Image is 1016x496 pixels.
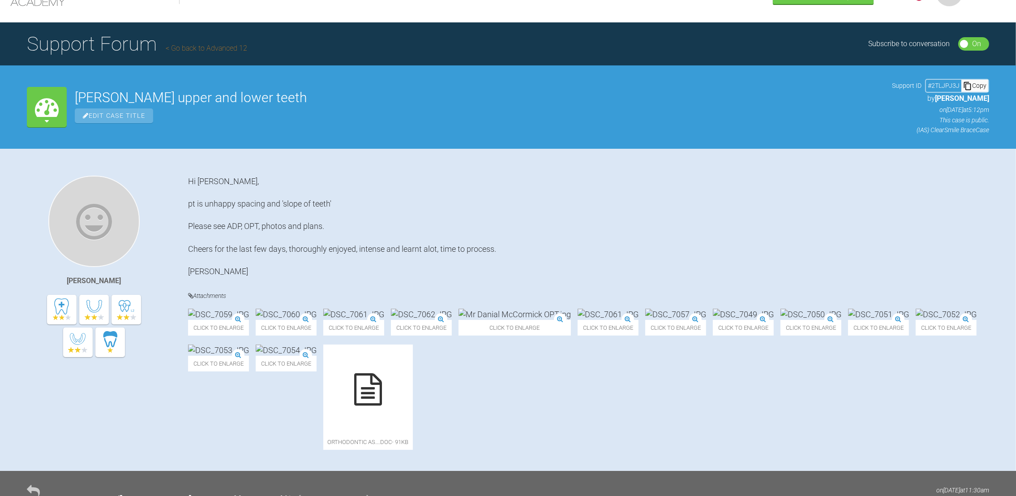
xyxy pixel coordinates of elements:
[713,309,774,320] img: DSC_7049.JPG
[391,320,452,336] span: Click to enlarge
[892,125,989,135] p: (IAS) ClearSmile Brace Case
[848,320,909,336] span: Click to enlarge
[323,309,384,320] img: DSC_7061.JPG
[645,320,706,336] span: Click to enlarge
[645,309,706,320] img: DSC_7057.JPG
[188,356,249,371] span: Click to enlarge
[188,345,249,356] img: DSC_7053.JPG
[188,176,989,277] div: Hi [PERSON_NAME], pt is unhappy spacing and 'slope of teeth' Please see ADP, OPT, photos and plan...
[27,28,247,60] h1: Support Forum
[917,485,989,495] p: on [DATE] at 11:30am
[892,105,989,115] p: on [DATE] at 5:12pm
[780,320,841,336] span: Click to enlarge
[869,38,950,50] div: Subscribe to conversation
[916,320,977,336] span: Click to enlarge
[926,81,961,91] div: # 2TLJPJ3J
[323,434,413,450] span: orthodontic As….doc - 91KB
[972,38,981,50] div: On
[323,320,384,336] span: Click to enlarge
[780,309,841,320] img: DSC_7050.JPG
[916,309,977,320] img: DSC_7052.JPG
[578,320,639,336] span: Click to enlarge
[256,345,317,356] img: DSC_7054.JPG
[892,93,989,104] p: by
[166,44,247,52] a: Go back to Advanced 12
[713,320,774,336] span: Click to enlarge
[892,81,922,91] span: Support ID
[48,176,140,267] img: Neil Fearns
[578,309,639,320] img: DSC_7061.JPG
[256,356,317,371] span: Click to enlarge
[256,320,317,336] span: Click to enlarge
[961,80,988,91] div: Copy
[848,309,909,320] img: DSC_7051.JPG
[459,309,571,320] img: Mr Danial McCormick OPT.jpg
[188,290,989,302] h4: Attachments
[459,320,571,336] span: Click to enlarge
[391,309,452,320] img: DSC_7062.JPG
[67,275,121,287] div: [PERSON_NAME]
[892,115,989,125] p: This case is public.
[935,94,989,103] span: [PERSON_NAME]
[75,91,884,104] h2: [PERSON_NAME] upper and lower teeth
[188,320,249,336] span: Click to enlarge
[188,309,249,320] img: DSC_7059.JPG
[256,309,317,320] img: DSC_7060.JPG
[75,108,153,123] span: Edit Case Title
